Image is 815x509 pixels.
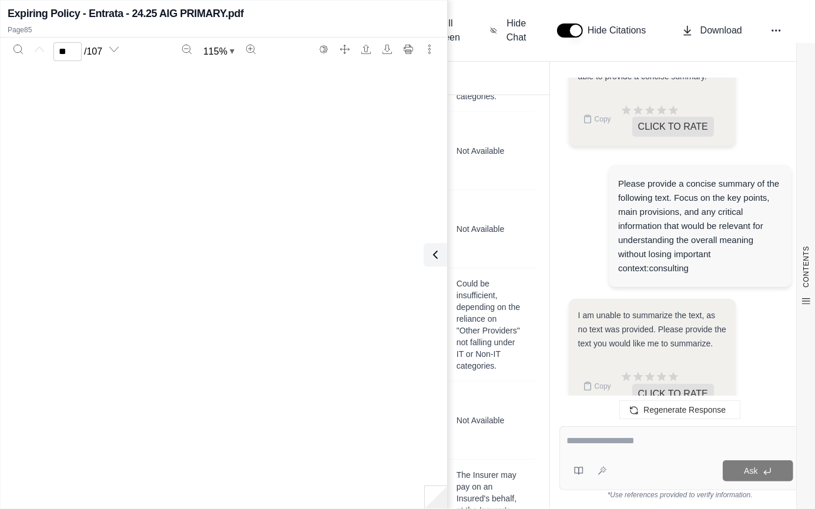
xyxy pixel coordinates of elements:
button: Previous page [30,40,49,59]
span: Regenerate Response [643,405,726,414]
button: Ask [723,460,793,481]
button: Full screen [336,40,354,59]
span: CLICK TO RATE [632,384,714,404]
button: Print [399,40,418,59]
button: Regenerate Response [619,400,740,419]
button: Download [378,40,397,59]
span: Hide Citations [588,23,653,38]
span: Copy [595,382,611,391]
button: More actions [420,40,439,59]
div: *Use references provided to verify information. [559,490,801,500]
button: Zoom document [199,42,239,61]
span: 115 % [203,45,227,59]
input: Enter a page number [53,42,82,61]
span: Download [700,23,742,38]
button: Copy [578,375,616,398]
span: Ask [744,466,757,476]
button: Copy [578,107,616,131]
button: Next page [105,40,123,59]
button: Zoom in [242,40,260,59]
button: Switch to the dark theme [314,40,333,59]
button: Download [677,19,747,42]
button: Search [9,40,28,59]
h2: Expiring Policy - Entrata - 24.25 AIG PRIMARY.pdf [8,5,244,22]
span: CLICK TO RATE [632,117,714,137]
button: Zoom out [177,40,196,59]
span: / 107 [84,45,102,59]
span: Could be insufficient, depending on the reliance on "Other Providers" not falling under IT or Non... [457,279,520,370]
button: Hide Chat [485,12,534,49]
span: Not Available [457,416,504,425]
span: CONTENTS [801,246,811,288]
span: Copy [595,114,611,124]
p: Page 85 [8,25,440,35]
span: Not Available [457,224,504,234]
div: Please provide a concise summary of the following text. Focus on the key points, main provisions,... [618,177,782,275]
span: I am unable to summarize the text, as no text was provided. Please provide the text you would lik... [578,311,726,348]
span: Not Available [457,146,504,156]
button: Open file [357,40,375,59]
span: Hide Chat [504,16,529,45]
